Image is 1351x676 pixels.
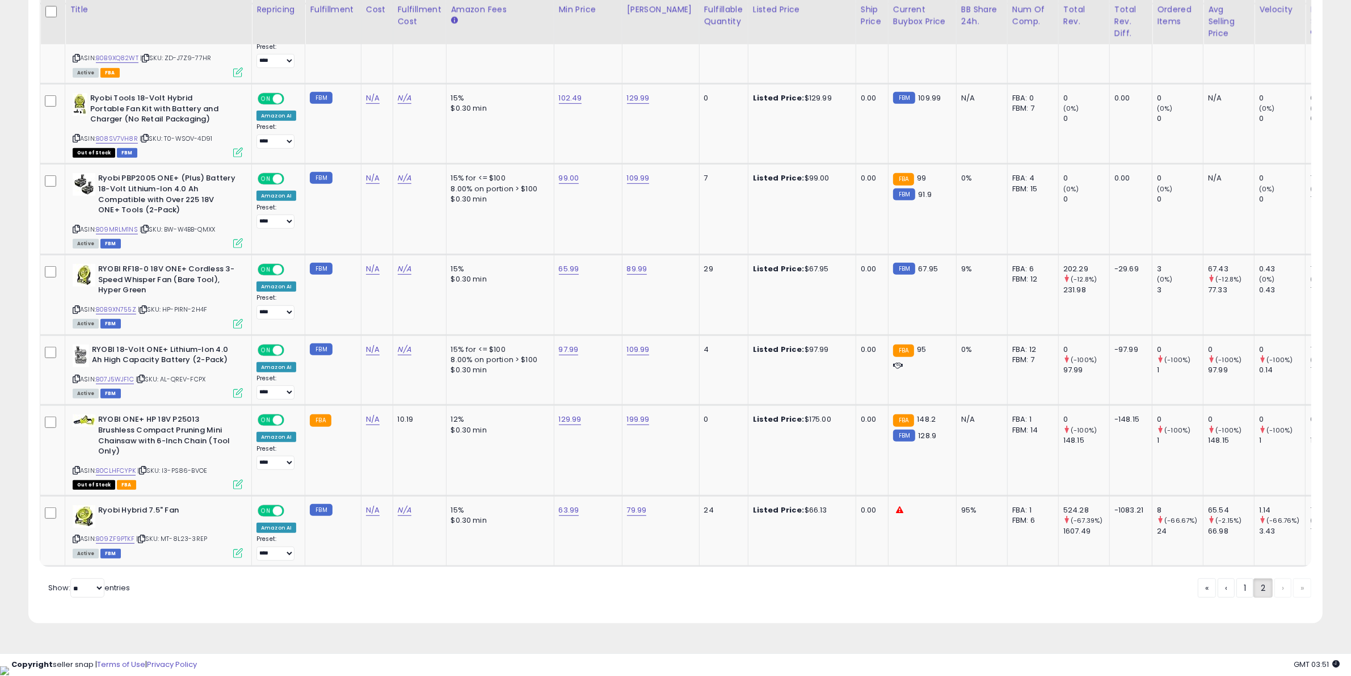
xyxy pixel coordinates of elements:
[11,659,53,670] strong: Copyright
[259,265,273,275] span: ON
[704,264,739,274] div: 29
[73,239,99,249] span: All listings currently available for purchase on Amazon
[98,414,236,459] b: RYOBI ONE+ HP 18V P25013 Brushless Compact Pruning Mini Chainsaw with 6-Inch Chain (Tool Only)
[256,4,300,16] div: Repricing
[1114,505,1143,515] div: -1083.21
[893,4,952,28] div: Current Buybox Price
[1259,104,1275,113] small: (0%)
[753,345,847,355] div: $97.99
[627,173,650,184] a: 109.99
[283,345,301,355] span: OFF
[1310,355,1326,364] small: (0%)
[559,173,579,184] a: 99.00
[1266,516,1299,525] small: (-66.76%)
[398,414,437,425] div: 10.19
[96,534,134,544] a: B09ZF9PTKF
[73,93,87,116] img: 41WXhcpR3PL._SL40_.jpg
[1259,414,1305,425] div: 0
[256,43,296,69] div: Preset:
[140,134,212,143] span: | SKU: T0-WSOV-4D91
[1259,526,1305,536] div: 3.43
[1114,4,1147,40] div: Total Rev. Diff.
[917,173,926,183] span: 99
[283,174,301,184] span: OFF
[1215,275,1241,284] small: (-12.8%)
[1012,414,1050,425] div: FBA: 1
[559,414,582,425] a: 129.99
[140,225,215,234] span: | SKU: BW-W4BB-QMXX
[961,264,999,274] div: 9%
[559,4,617,16] div: Min Price
[256,523,296,533] div: Amazon AI
[1114,173,1143,183] div: 0.00
[1310,516,1326,525] small: (0%)
[861,4,883,28] div: Ship Price
[961,345,999,355] div: 0%
[451,505,545,515] div: 15%
[96,466,136,476] a: B0CLHFCYPK
[753,4,851,16] div: Listed Price
[398,263,411,275] a: N/A
[310,263,332,275] small: FBM
[259,174,273,184] span: ON
[627,505,647,516] a: 79.99
[1063,526,1109,536] div: 1607.49
[451,4,549,16] div: Amazon Fees
[136,375,205,384] span: | SKU: AL-QREV-FCPX
[1310,184,1326,194] small: (0%)
[451,194,545,204] div: $0.30 min
[117,480,136,490] span: FBA
[259,415,273,425] span: ON
[861,414,879,425] div: 0.00
[1236,578,1253,598] a: 1
[366,173,380,184] a: N/A
[917,414,936,425] span: 148.2
[73,264,95,287] img: 41EgobQidnL._SL40_.jpg
[861,93,879,103] div: 0.00
[1310,275,1326,284] small: (0%)
[283,265,301,275] span: OFF
[451,425,545,435] div: $0.30 min
[704,505,739,515] div: 24
[1259,435,1305,446] div: 1
[917,344,926,355] span: 95
[704,345,739,355] div: 4
[893,263,915,275] small: FBM
[961,414,999,425] div: N/A
[1157,526,1203,536] div: 24
[1225,582,1227,594] span: ‹
[1259,505,1305,515] div: 1.14
[627,263,647,275] a: 89.99
[1063,104,1079,113] small: (0%)
[1012,103,1050,114] div: FBM: 7
[100,68,120,78] span: FBA
[96,225,138,234] a: B09MRLM1NS
[451,355,545,365] div: 8.00% on portion > $100
[861,345,879,355] div: 0.00
[451,414,545,425] div: 12%
[1114,345,1143,355] div: -97.99
[283,415,301,425] span: OFF
[1063,194,1109,204] div: 0
[1208,435,1254,446] div: 148.15
[961,505,999,515] div: 95%
[97,659,145,670] a: Terms of Use
[147,659,197,670] a: Privacy Policy
[1259,184,1275,194] small: (0%)
[918,430,936,441] span: 128.9
[861,505,879,515] div: 0.00
[136,534,207,543] span: | SKU: MT-8L23-3REP
[256,123,296,149] div: Preset:
[1259,285,1305,295] div: 0.43
[1063,184,1079,194] small: (0%)
[256,535,296,561] div: Preset:
[1012,173,1050,183] div: FBA: 4
[73,389,99,398] span: All listings currently available for purchase on Amazon
[918,189,932,200] span: 91.9
[96,375,134,384] a: B07J5WJF1C
[1063,4,1105,28] div: Total Rev.
[98,505,236,519] b: Ryobi Hybrid 7.5" Fan
[1259,114,1305,124] div: 0
[1259,345,1305,355] div: 0
[451,274,545,284] div: $0.30 min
